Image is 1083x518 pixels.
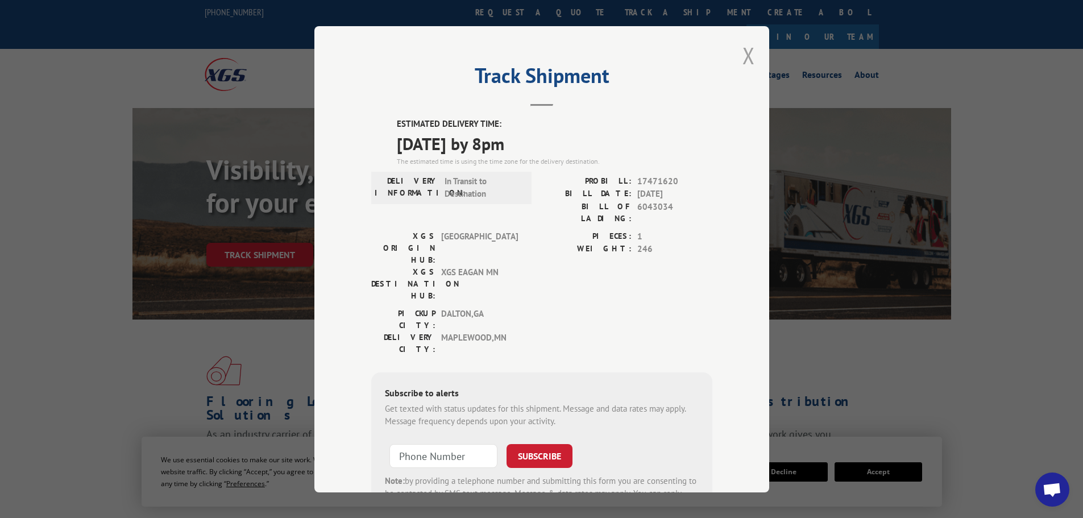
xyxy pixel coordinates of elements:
[542,175,632,188] label: PROBILL:
[389,444,497,467] input: Phone Number
[542,188,632,201] label: BILL DATE:
[542,230,632,243] label: PIECES:
[397,156,712,166] div: The estimated time is using the time zone for the delivery destination.
[371,230,435,266] label: XGS ORIGIN HUB:
[385,386,699,402] div: Subscribe to alerts
[397,130,712,156] span: [DATE] by 8pm
[742,40,755,71] button: Close modal
[441,230,518,266] span: [GEOGRAPHIC_DATA]
[637,230,712,243] span: 1
[371,331,435,355] label: DELIVERY CITY:
[441,307,518,331] span: DALTON , GA
[385,402,699,428] div: Get texted with status updates for this shipment. Message and data rates may apply. Message frequ...
[385,475,405,486] strong: Note:
[637,188,712,201] span: [DATE]
[542,200,632,224] label: BILL OF LADING:
[637,175,712,188] span: 17471620
[371,68,712,89] h2: Track Shipment
[385,474,699,513] div: by providing a telephone number and submitting this form you are consenting to be contacted by SM...
[441,266,518,301] span: XGS EAGAN MN
[441,331,518,355] span: MAPLEWOOD , MN
[371,266,435,301] label: XGS DESTINATION HUB:
[637,243,712,256] span: 246
[542,243,632,256] label: WEIGHT:
[371,307,435,331] label: PICKUP CITY:
[507,444,572,467] button: SUBSCRIBE
[375,175,439,200] label: DELIVERY INFORMATION:
[445,175,521,200] span: In Transit to Destination
[397,118,712,131] label: ESTIMATED DELIVERY TIME:
[1035,473,1069,507] div: Open chat
[637,200,712,224] span: 6043034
